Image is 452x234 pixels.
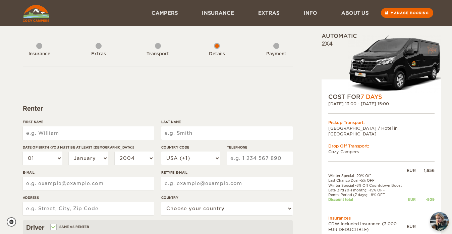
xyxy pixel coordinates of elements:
div: EUR [407,197,416,202]
img: Cozy Campers [23,5,49,22]
div: Drop Off Transport: [328,143,435,149]
td: [GEOGRAPHIC_DATA] / Hotel in [GEOGRAPHIC_DATA] [328,125,435,137]
td: Winter Special -20% Off [328,173,407,178]
div: Payment [258,51,295,57]
td: Rental Period (7 days): -8% OFF [328,192,407,197]
div: [DATE] 13:00 - [DATE] 15:00 [328,101,435,107]
img: Freyja at Cozy Campers [430,212,449,231]
label: Telephone [227,145,293,150]
div: 1,656 [416,168,435,173]
div: 0 [416,224,435,229]
input: e.g. 1 234 567 890 [227,152,293,165]
input: e.g. example@example.com [161,177,293,190]
div: Pickup Transport: [328,120,435,125]
div: Extras [80,51,117,57]
td: Last Chance Deal -5% OFF [328,178,407,183]
div: Automatic 2x4 [322,33,441,93]
input: e.g. Smith [161,126,293,140]
div: EUR [407,168,416,173]
div: Insurance [21,51,58,57]
label: First Name [23,119,154,124]
div: COST FOR [328,93,435,101]
td: Discount total [328,197,407,202]
span: 7 Days [360,94,382,100]
input: e.g. William [23,126,154,140]
label: Address [23,195,154,200]
td: CDW Included Insurance (3.000 EUR DEDUCTIBLE) [328,221,407,232]
div: EUR [407,224,416,229]
label: Country [161,195,293,200]
label: Date of birth (You must be at least [DEMOGRAPHIC_DATA]) [23,145,154,150]
input: e.g. example@example.com [23,177,154,190]
td: Late Bird (0-1 month): -15% OFF [328,188,407,192]
label: Country Code [161,145,220,150]
div: Details [199,51,235,57]
div: Renter [23,105,293,113]
td: Cozy Campers [328,149,435,155]
div: Transport [139,51,176,57]
div: -809 [416,197,435,202]
a: Manage booking [381,8,433,18]
button: chat-button [430,212,449,231]
label: Retype E-mail [161,170,293,175]
td: Insurances [328,215,435,221]
img: Stuttur-m-c-logo-2.png [348,35,441,93]
label: E-mail [23,170,154,175]
a: Cookie settings [7,217,20,227]
input: Same as renter [51,226,55,230]
div: Driver [26,224,289,232]
td: Winter Special -5% Off Countdown Boost [328,183,407,188]
label: Last Name [161,119,293,124]
label: Same as renter [51,224,89,230]
input: e.g. Street, City, Zip Code [23,202,154,215]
